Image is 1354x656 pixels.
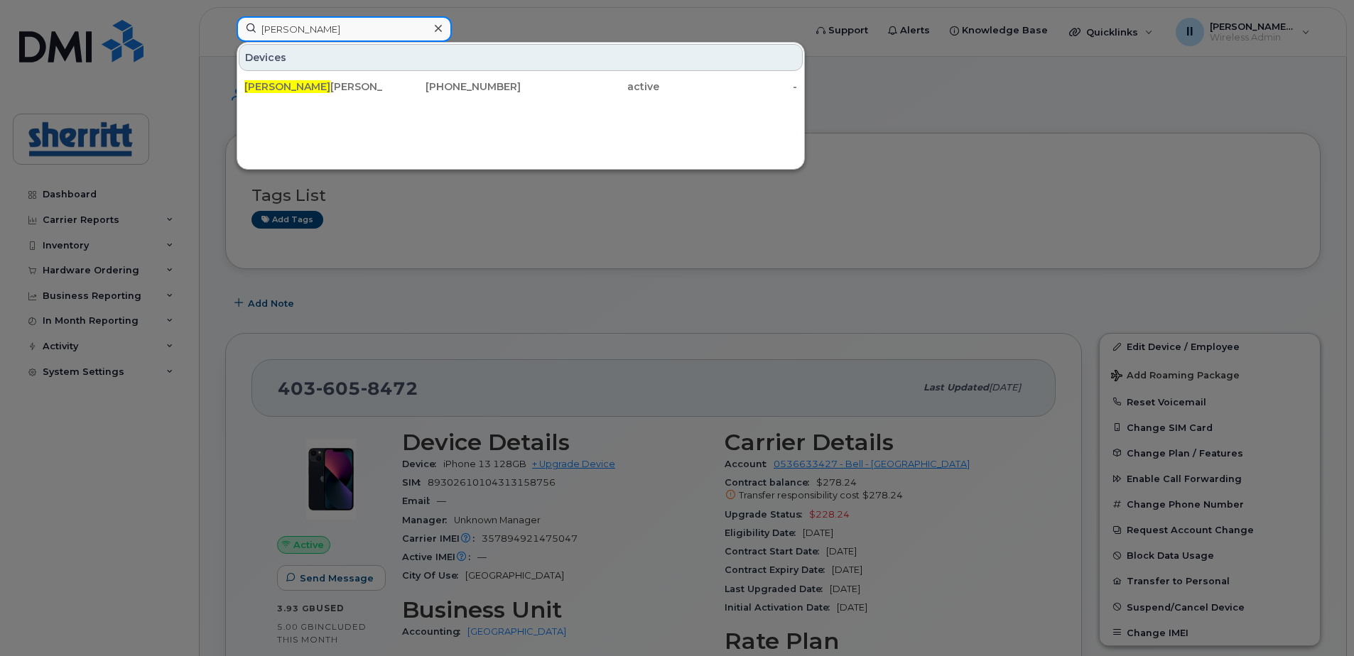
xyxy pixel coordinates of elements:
div: Devices [239,44,803,71]
div: - [659,80,798,94]
div: active [521,80,659,94]
div: [PHONE_NUMBER] [383,80,521,94]
div: [PERSON_NAME] [244,80,383,94]
span: [PERSON_NAME] [244,80,330,93]
a: [PERSON_NAME][PERSON_NAME][PHONE_NUMBER]active- [239,74,803,99]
